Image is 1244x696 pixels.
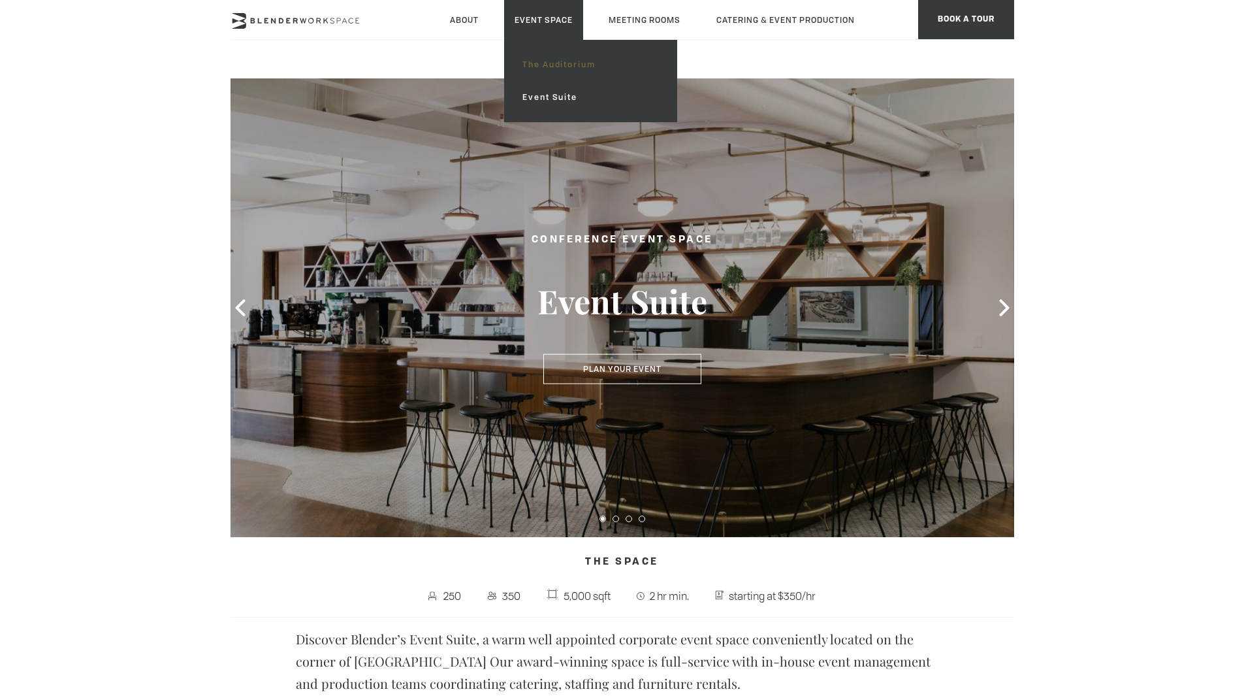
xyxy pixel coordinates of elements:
[472,281,773,322] h3: Event Suite
[560,586,614,606] span: 5,000 sqft
[296,628,949,695] p: Discover Blender’s Event Suite, a warm well appointed corporate event space conveniently located ...
[646,586,692,606] span: 2 hr min.
[499,586,524,606] span: 350
[726,586,819,606] span: starting at $350/hr
[543,354,701,384] button: Plan Your Event
[231,550,1014,575] h4: The Space
[472,232,773,248] h2: Conference Event Space
[512,48,668,81] a: The Auditorium
[441,586,465,606] span: 250
[512,81,668,114] a: Event Suite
